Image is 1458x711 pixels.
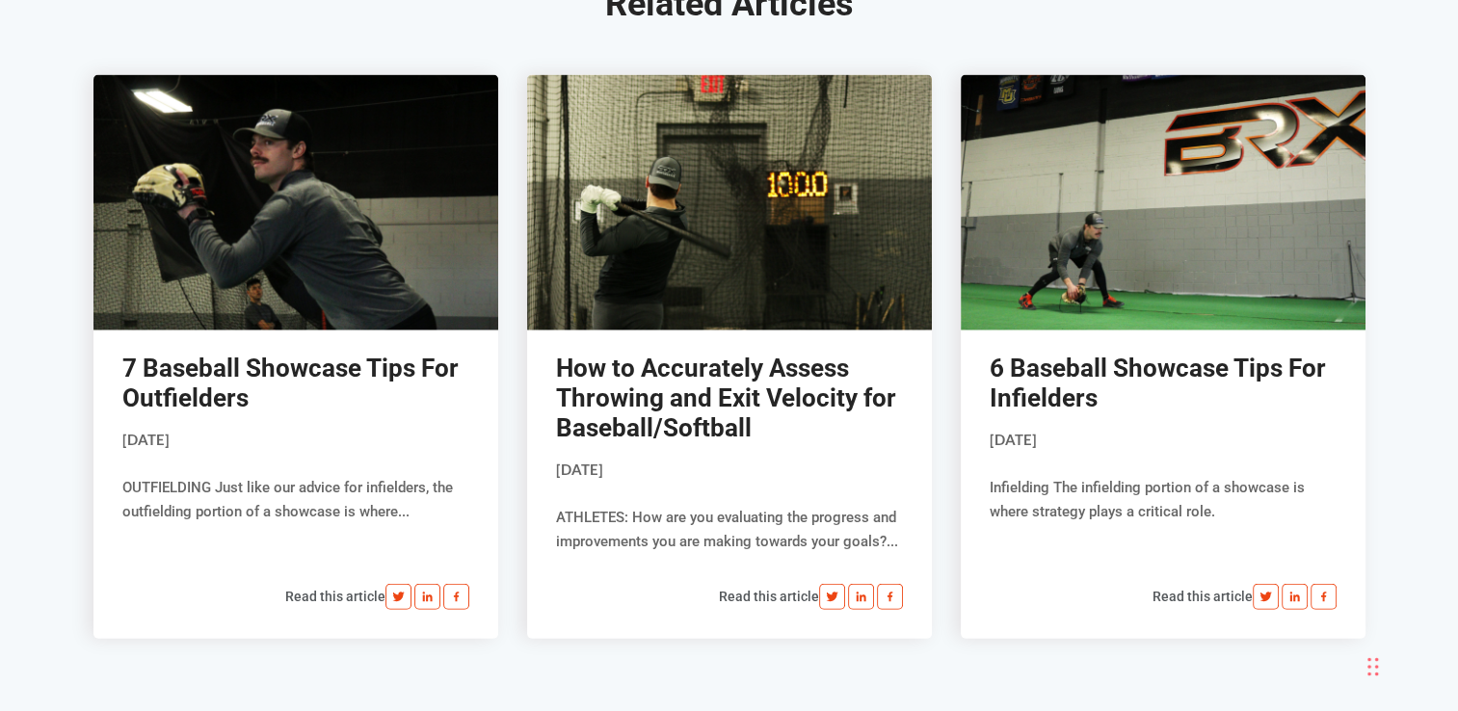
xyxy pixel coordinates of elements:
p: [DATE] [990,428,1337,453]
img: Twitter.svg [385,584,411,610]
img: fb.svg [877,584,903,610]
p: [DATE] [556,458,903,483]
a: Read this article [285,589,385,604]
a: 6 Baseball Showcase Tips For Infielders [990,354,1326,412]
a: Read this article [719,589,819,604]
img: Linkedin.svg [848,584,874,610]
a: 7 Baseball Showcase Tips For Outfielders [122,354,459,412]
img: fb.svg [443,584,469,610]
p: [DATE] [122,428,469,453]
div: Infielding The infielding portion of a showcase is where strategy plays a critical role. [961,330,1365,639]
a: How to Accurately Assess Throwing and Exit Velocity for Baseball/Softball [556,354,896,442]
img: Twitter.svg [819,584,845,610]
img: Linkedin.svg [414,584,440,610]
div: ATHLETES: How are you evaluating the progress and improvements you are making towards your goals?... [527,330,932,639]
iframe: Chat Widget [1185,503,1458,711]
div: OUTFIELDING Just like our advice for infielders, the outfielding portion of a showcase is where... [93,330,498,639]
a: Read this article [1153,589,1253,604]
div: Drag [1367,638,1379,696]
